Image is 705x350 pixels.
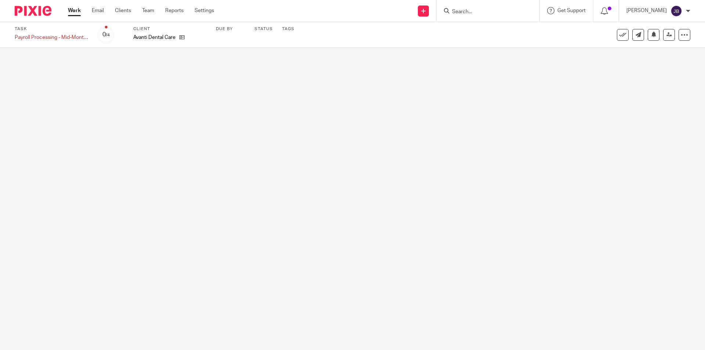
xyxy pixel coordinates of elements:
[133,34,176,41] p: Avanti Dental Care
[216,26,245,32] label: Due by
[142,7,154,14] a: Team
[451,9,517,15] input: Search
[254,26,273,32] label: Status
[92,7,104,14] a: Email
[179,35,185,40] i: Open client page
[626,7,667,14] p: [PERSON_NAME]
[102,30,110,39] div: 0
[282,26,294,32] label: Tags
[115,7,131,14] a: Clients
[557,8,586,13] span: Get Support
[68,7,81,14] a: Work
[670,5,682,17] img: svg%3E
[165,7,184,14] a: Reports
[106,33,110,37] small: /4
[15,26,88,32] label: Task
[15,34,88,41] div: Payroll Processing - Mid-Month - Avanti Dental
[15,6,51,16] img: Pixie
[195,7,214,14] a: Settings
[133,26,207,32] label: Client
